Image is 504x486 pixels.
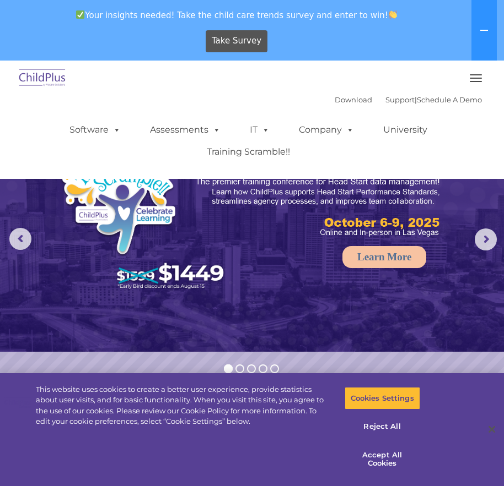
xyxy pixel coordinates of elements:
img: ChildPlus by Procare Solutions [17,65,68,91]
a: Learn More [342,246,426,268]
a: Training Scramble!! [196,141,301,163]
span: Take Survey [212,31,261,51]
img: 👏 [389,10,397,19]
button: Reject All [345,415,420,438]
a: IT [239,119,281,141]
div: This website uses cookies to create a better user experience, provide statistics about user visit... [36,384,329,427]
a: Support [385,95,415,104]
img: ✅ [76,10,84,19]
button: Accept All Cookies [345,444,420,475]
a: University [372,119,438,141]
a: Download [335,95,372,104]
font: | [335,95,482,104]
span: Your insights needed! Take the child care trends survey and enter to win! [4,4,469,26]
button: Cookies Settings [345,387,420,410]
a: Assessments [139,119,232,141]
a: Take Survey [206,30,268,52]
a: Schedule A Demo [417,95,482,104]
a: Company [288,119,365,141]
a: Software [58,119,132,141]
button: Close [480,417,504,441]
